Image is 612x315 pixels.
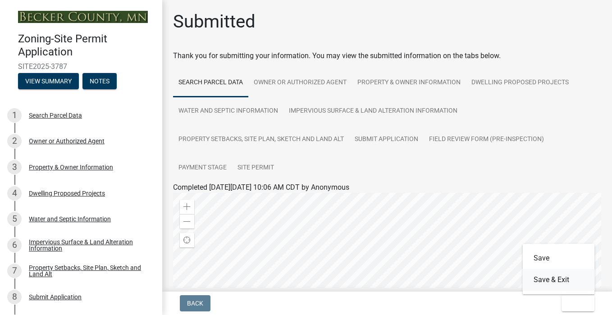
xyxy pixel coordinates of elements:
wm-modal-confirm: Notes [82,78,117,85]
a: Owner or Authorized Agent [248,68,352,97]
h4: Zoning-Site Permit Application [18,32,155,59]
a: Field Review Form (Pre-Inspection) [424,125,549,154]
div: Search Parcel Data [29,112,82,119]
span: Exit [569,300,582,307]
div: Property Setbacks, Site Plan, Sketch and Land Alt [29,265,148,277]
div: Zoom out [180,214,194,228]
span: Back [187,300,203,307]
div: 4 [7,186,22,201]
div: 6 [7,238,22,252]
div: Zoom in [180,200,194,214]
div: 8 [7,290,22,304]
div: 7 [7,264,22,278]
a: Search Parcel Data [173,68,248,97]
div: 3 [7,160,22,174]
a: Payment Stage [173,154,232,183]
a: Water and Septic Information [173,97,283,126]
button: Save & Exit [523,269,595,291]
button: Save [523,247,595,269]
div: 1 [7,108,22,123]
div: Dwelling Proposed Projects [29,190,105,196]
div: Find my location [180,233,194,247]
a: Property Setbacks, Site Plan, Sketch and Land Alt [173,125,349,154]
button: Back [180,295,210,311]
button: Exit [562,295,594,311]
button: Notes [82,73,117,89]
div: Thank you for submitting your information. You may view the submitted information on the tabs below. [173,50,601,61]
a: Dwelling Proposed Projects [466,68,574,97]
div: Owner or Authorized Agent [29,138,105,144]
img: Becker County, Minnesota [18,11,148,23]
h1: Submitted [173,11,256,32]
button: View Summary [18,73,79,89]
div: Impervious Surface & Land Alteration Information [29,239,148,251]
div: Exit [523,244,595,294]
span: SITE2025-3787 [18,62,144,71]
wm-modal-confirm: Summary [18,78,79,85]
div: 5 [7,212,22,226]
a: Submit Application [349,125,424,154]
div: Submit Application [29,294,82,300]
a: Property & Owner Information [352,68,466,97]
div: Property & Owner Information [29,164,113,170]
a: Site Permit [232,154,279,183]
span: Completed [DATE][DATE] 10:06 AM CDT by Anonymous [173,183,349,192]
div: Water and Septic Information [29,216,111,222]
a: Impervious Surface & Land Alteration Information [283,97,463,126]
div: 2 [7,134,22,148]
